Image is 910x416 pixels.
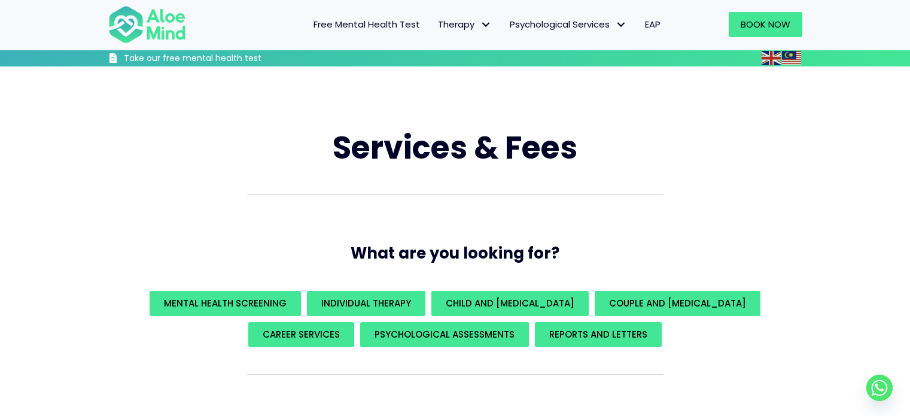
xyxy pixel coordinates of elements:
[782,51,801,65] img: ms
[510,18,627,31] span: Psychological Services
[108,288,802,350] div: What are you looking for?
[333,126,577,169] span: Services & Fees
[164,297,287,309] span: Mental Health Screening
[762,51,781,65] img: en
[535,322,662,347] a: REPORTS AND LETTERS
[202,12,669,37] nav: Menu
[124,53,325,65] h3: Take our free mental health test
[477,16,495,34] span: Therapy: submenu
[549,328,647,341] span: REPORTS AND LETTERS
[609,297,746,309] span: Couple and [MEDICAL_DATA]
[360,322,529,347] a: Psychological assessments
[501,12,636,37] a: Psychological ServicesPsychological Services: submenu
[762,51,782,65] a: English
[305,12,429,37] a: Free Mental Health Test
[429,12,501,37] a: TherapyTherapy: submenu
[446,297,574,309] span: Child and [MEDICAL_DATA]
[431,291,589,316] a: Child and [MEDICAL_DATA]
[263,328,340,341] span: Career Services
[108,5,186,44] img: Aloe mind Logo
[438,18,492,31] span: Therapy
[595,291,760,316] a: Couple and [MEDICAL_DATA]
[108,53,325,66] a: Take our free mental health test
[729,12,802,37] a: Book Now
[321,297,411,309] span: Individual Therapy
[248,322,354,347] a: Career Services
[741,18,790,31] span: Book Now
[375,328,515,341] span: Psychological assessments
[613,16,630,34] span: Psychological Services: submenu
[782,51,802,65] a: Malay
[351,242,559,264] span: What are you looking for?
[866,375,893,401] a: Whatsapp
[636,12,669,37] a: EAP
[307,291,425,316] a: Individual Therapy
[314,18,420,31] span: Free Mental Health Test
[645,18,661,31] span: EAP
[150,291,301,316] a: Mental Health Screening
